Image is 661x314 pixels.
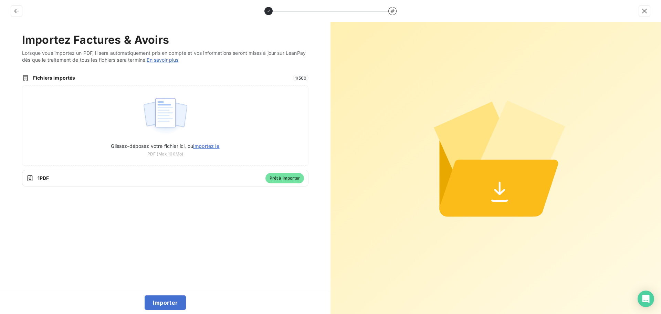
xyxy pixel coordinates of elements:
span: Lorsque vous importez un PDF, il sera automatiquement pris en compte et vos informations seront m... [22,50,308,63]
span: Glissez-déposez votre fichier ici, ou [111,143,219,149]
span: Prêt à importer [265,173,304,183]
img: illustration [143,94,188,138]
span: importez le [193,143,220,149]
span: Fichiers importés [33,74,289,81]
div: Open Intercom Messenger [638,291,654,307]
span: PDF (Max 100Mo) [147,151,183,157]
a: En savoir plus [147,57,178,63]
span: 1 PDF [38,175,261,182]
button: Importer [145,295,186,310]
h2: Importez Factures & Avoirs [22,33,308,47]
span: 1 / 500 [293,75,308,81]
